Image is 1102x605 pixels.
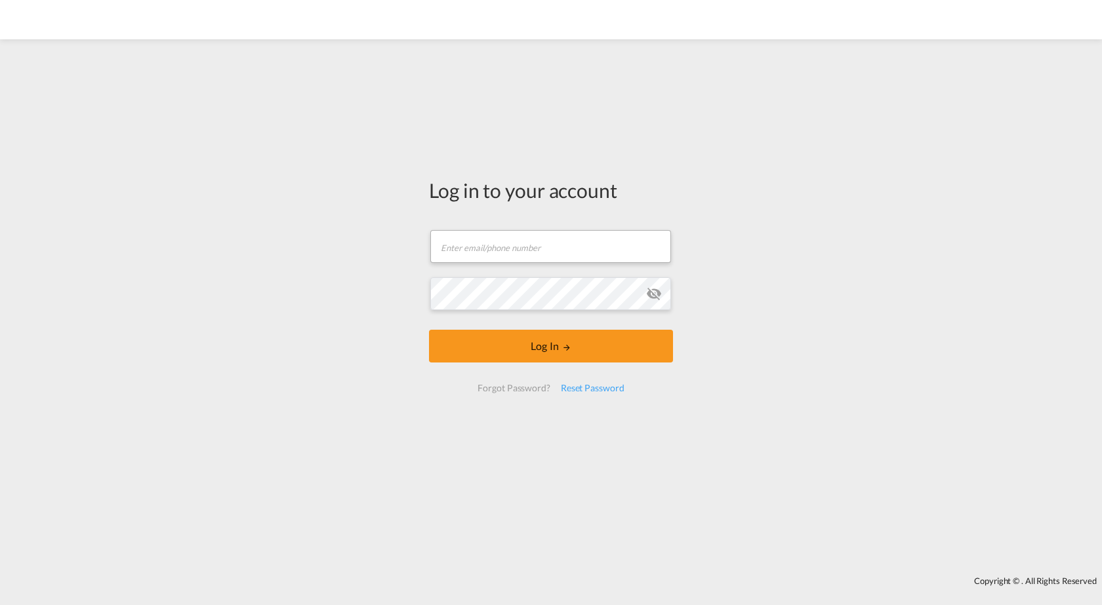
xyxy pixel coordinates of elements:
input: Enter email/phone number [430,230,671,263]
button: LOGIN [429,330,673,362]
div: Reset Password [556,376,630,400]
md-icon: icon-eye-off [646,286,662,302]
div: Forgot Password? [472,376,555,400]
div: Log in to your account [429,176,673,204]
